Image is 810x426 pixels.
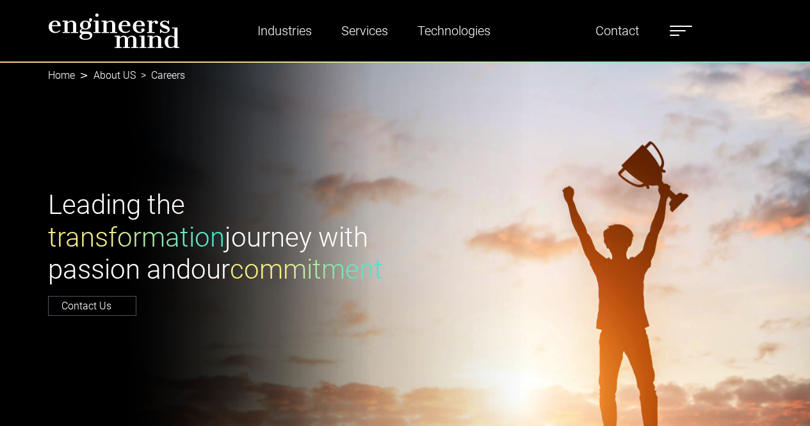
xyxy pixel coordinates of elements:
a: About US [93,69,136,81]
a: Technologies [412,16,496,45]
span: commitment [230,254,383,285]
a: Contact [590,16,644,45]
a: Industries [252,16,317,45]
span: transformation [48,222,225,253]
h1: Leading the journey with passion and our [48,189,398,286]
nav: breadcrumb [48,61,763,90]
li: Careers [136,68,185,83]
a: Home [48,69,75,81]
a: Services [336,16,393,45]
a: Contact Us [48,296,136,316]
img: logo [48,13,180,49]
